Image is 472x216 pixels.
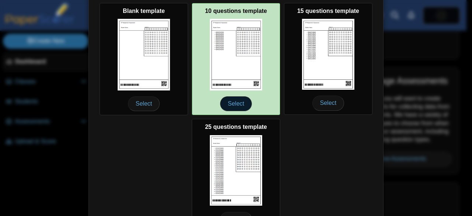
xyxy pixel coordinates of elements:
[205,8,267,14] b: 10 questions template
[220,96,252,111] span: Select
[297,8,359,14] b: 15 questions template
[205,124,267,130] b: 25 questions template
[128,96,160,111] span: Select
[118,19,170,90] img: scan_sheet_blank.png
[123,8,165,14] b: Blank template
[302,19,354,90] img: scan_sheet_15_questions.png
[312,96,344,110] span: Select
[210,135,262,206] img: scan_sheet_25_questions.png
[210,19,262,90] img: scan_sheet_10_questions.png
